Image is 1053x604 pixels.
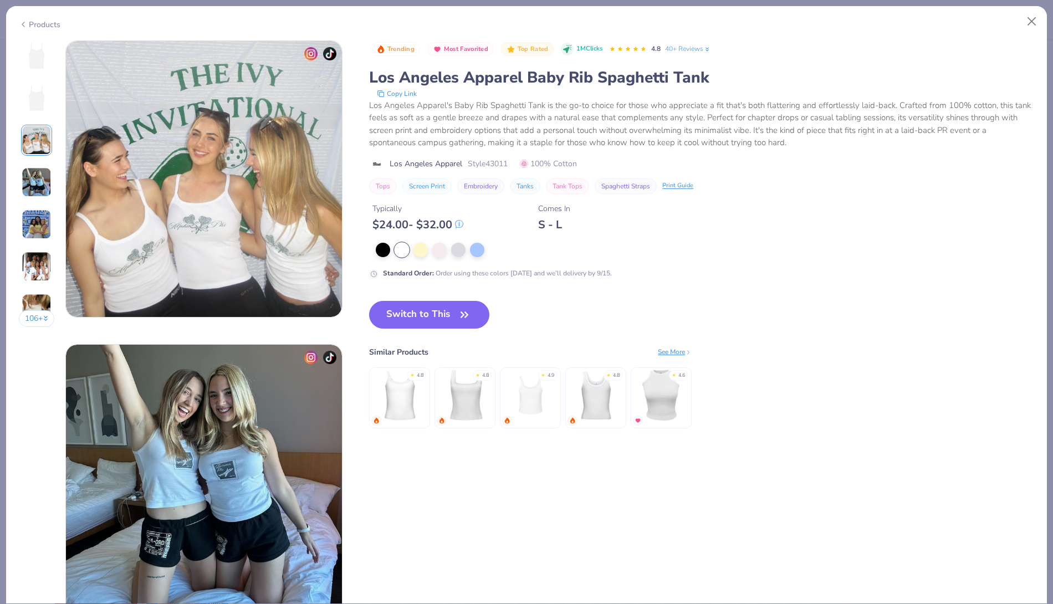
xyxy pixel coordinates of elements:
img: insta-icon.png [304,47,318,60]
button: Tanks [510,178,540,194]
div: Similar Products [369,346,428,358]
button: Tank Tops [546,178,589,194]
img: Fresh Prints Marilyn Tank Top [635,369,688,422]
div: 4.8 [613,372,620,380]
button: Screen Print [402,178,452,194]
img: User generated content [22,294,52,324]
div: ★ [410,372,415,376]
div: See More [658,347,692,357]
img: Fresh Prints Sunset Blvd Ribbed Scoop Tank Top [570,369,622,422]
img: User generated content [22,209,52,239]
img: User generated content [22,125,52,155]
img: Bella Canvas Ladies' Micro Ribbed Scoop Tank [504,369,557,422]
div: Print Guide [662,181,693,191]
div: ★ [672,372,676,376]
div: 4.8 [417,372,423,380]
div: Order using these colors [DATE] and we’ll delivery by 9/15. [383,268,612,278]
img: User generated content [22,252,52,281]
img: Fresh Prints Sydney Square Neck Tank Top [439,369,492,422]
div: 4.8 Stars [609,40,647,58]
img: Trending sort [376,45,385,54]
div: 4.8 [482,372,489,380]
img: Most Favorited sort [433,45,442,54]
button: Badge Button [370,42,420,57]
img: trending.gif [438,417,445,424]
img: Top Rated sort [507,45,515,54]
img: trending.gif [504,417,510,424]
button: Badge Button [500,42,554,57]
div: Comes In [538,203,570,214]
img: trending.gif [569,417,576,424]
img: 0d8f354a-76d2-47e8-ac3a-f904ebf7af11 [66,41,342,317]
img: tiktok-icon.png [323,351,336,364]
button: Spaghetti Straps [595,178,657,194]
button: Badge Button [427,42,494,57]
button: Close [1021,11,1042,32]
span: Top Rated [518,46,549,52]
img: insta-icon.png [304,351,318,364]
button: Tops [369,178,397,194]
span: Los Angeles Apparel [390,158,462,170]
div: Los Angeles Apparel Baby Rib Spaghetti Tank [369,67,1034,88]
span: 1M Clicks [576,44,602,54]
button: 106+ [19,310,55,327]
div: $ 24.00 - $ 32.00 [372,218,463,232]
div: 4.9 [548,372,554,380]
img: Back [23,85,50,111]
div: Typically [372,203,463,214]
span: Most Favorited [444,46,488,52]
img: User generated content [22,167,52,197]
img: Fresh Prints Cali Camisole Top [374,369,426,422]
button: Switch to This [369,301,489,329]
strong: Standard Order : [383,269,434,278]
div: S - L [538,218,570,232]
span: 100% Cotton [520,158,577,170]
span: Style 43011 [468,158,508,170]
img: Front [23,43,50,69]
div: Products [19,19,60,30]
button: copy to clipboard [374,88,420,99]
img: trending.gif [373,417,380,424]
div: ★ [606,372,611,376]
img: tiktok-icon.png [323,47,336,60]
div: 4.6 [678,372,685,380]
span: Trending [387,46,415,52]
img: brand logo [369,160,384,168]
div: Los Angeles Apparel's Baby Rib Spaghetti Tank is the go-to choice for those who appreciate a fit ... [369,99,1034,149]
img: MostFav.gif [635,417,641,424]
div: ★ [541,372,545,376]
span: 4.8 [651,44,661,53]
div: ★ [476,372,480,376]
button: Embroidery [457,178,504,194]
a: 40+ Reviews [665,44,711,54]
